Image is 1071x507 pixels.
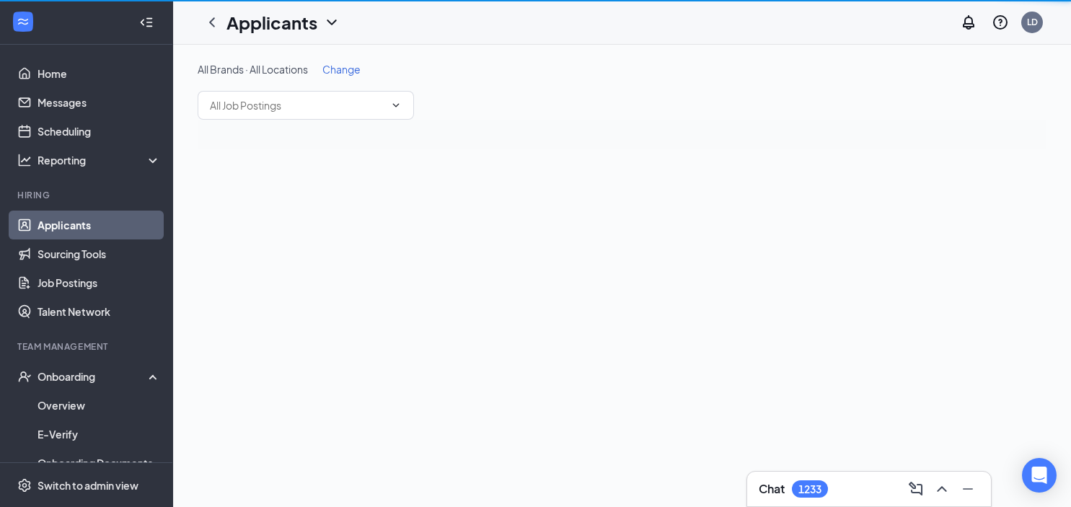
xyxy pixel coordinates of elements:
[38,239,161,268] a: Sourcing Tools
[992,14,1009,31] svg: QuestionInfo
[904,477,927,501] button: ComposeMessage
[956,477,979,501] button: Minimize
[17,478,32,493] svg: Settings
[38,88,161,117] a: Messages
[798,483,821,495] div: 1233
[38,268,161,297] a: Job Postings
[959,480,977,498] svg: Minimize
[38,117,161,146] a: Scheduling
[226,10,317,35] h1: Applicants
[210,97,384,113] input: All Job Postings
[38,478,138,493] div: Switch to admin view
[933,480,951,498] svg: ChevronUp
[323,14,340,31] svg: ChevronDown
[38,211,161,239] a: Applicants
[198,63,308,76] span: All Brands · All Locations
[38,153,162,167] div: Reporting
[16,14,30,29] svg: WorkstreamLogo
[390,100,402,111] svg: ChevronDown
[1022,458,1057,493] div: Open Intercom Messenger
[17,153,32,167] svg: Analysis
[38,59,161,88] a: Home
[38,369,149,384] div: Onboarding
[17,369,32,384] svg: UserCheck
[759,481,785,497] h3: Chat
[38,420,161,449] a: E-Verify
[203,14,221,31] svg: ChevronLeft
[38,391,161,420] a: Overview
[1027,16,1038,28] div: LD
[17,340,158,353] div: Team Management
[38,297,161,326] a: Talent Network
[960,14,977,31] svg: Notifications
[930,477,953,501] button: ChevronUp
[907,480,925,498] svg: ComposeMessage
[139,15,154,30] svg: Collapse
[38,449,161,477] a: Onboarding Documents
[322,63,361,76] span: Change
[17,189,158,201] div: Hiring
